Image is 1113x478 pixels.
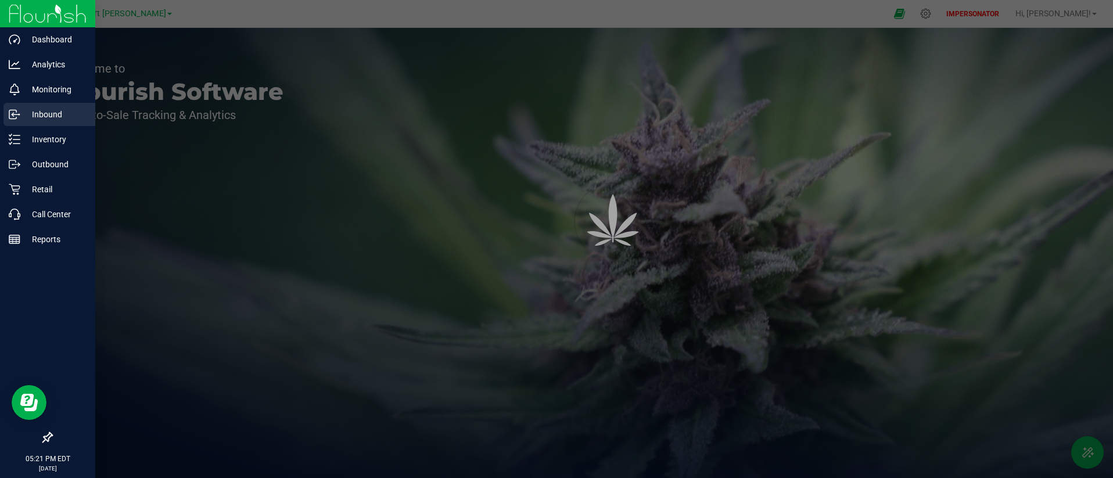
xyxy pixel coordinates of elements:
inline-svg: Call Center [9,209,20,220]
p: Inbound [20,107,90,121]
p: Outbound [20,157,90,171]
inline-svg: Dashboard [9,34,20,45]
inline-svg: Inbound [9,109,20,120]
p: [DATE] [5,464,90,473]
inline-svg: Analytics [9,59,20,70]
p: Inventory [20,132,90,146]
iframe: Resource center [12,385,46,420]
p: Call Center [20,207,90,221]
p: Analytics [20,57,90,71]
inline-svg: Reports [9,233,20,245]
inline-svg: Retail [9,184,20,195]
p: 05:21 PM EDT [5,454,90,464]
inline-svg: Monitoring [9,84,20,95]
p: Retail [20,182,90,196]
inline-svg: Inventory [9,134,20,145]
p: Reports [20,232,90,246]
p: Dashboard [20,33,90,46]
inline-svg: Outbound [9,159,20,170]
p: Monitoring [20,82,90,96]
